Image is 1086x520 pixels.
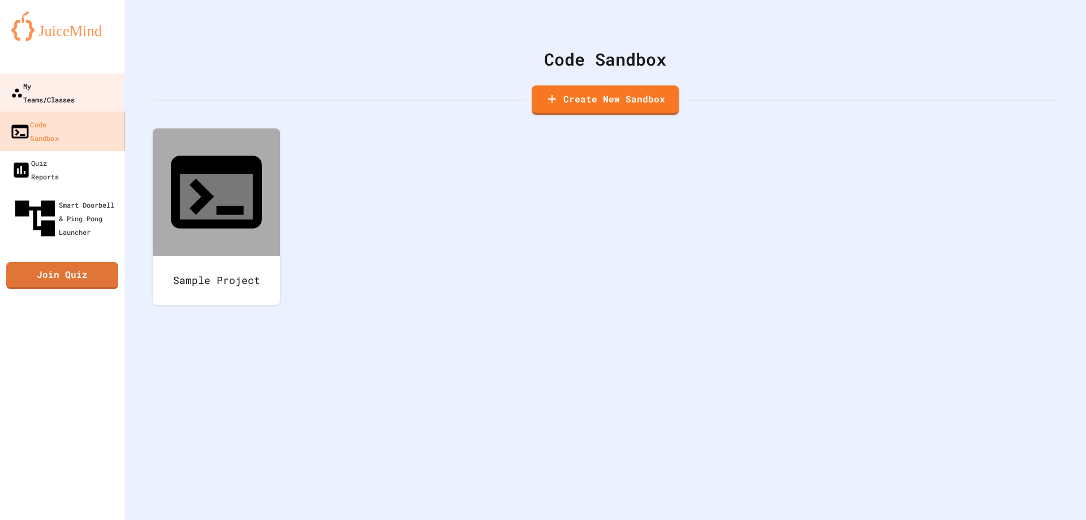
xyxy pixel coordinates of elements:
[153,256,280,305] div: Sample Project
[153,128,280,305] a: Sample Project
[6,262,118,289] a: Join Quiz
[153,46,1058,72] div: Code Sandbox
[11,156,59,183] div: Quiz Reports
[11,195,120,242] div: Smart Doorbell & Ping Pong Launcher
[11,79,75,106] div: My Teams/Classes
[532,85,679,115] a: Create New Sandbox
[11,11,113,41] img: logo-orange.svg
[10,117,58,145] div: Code Sandbox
